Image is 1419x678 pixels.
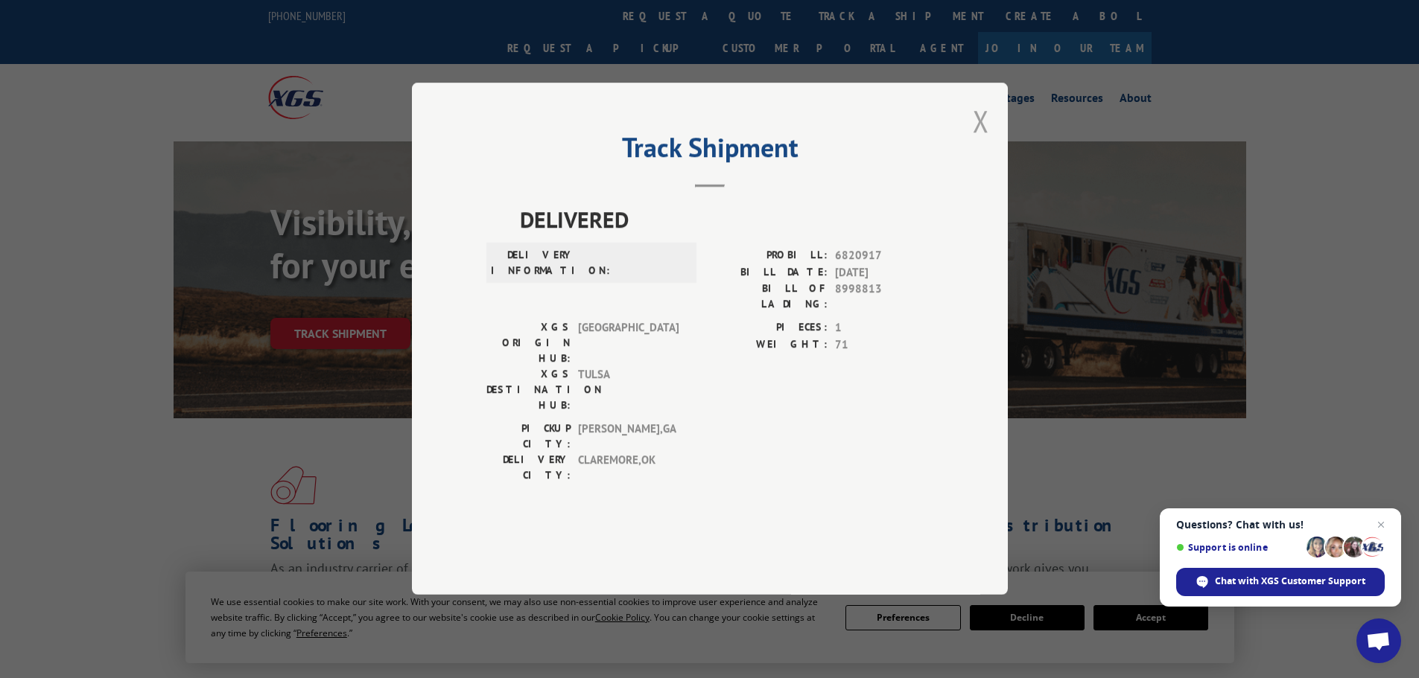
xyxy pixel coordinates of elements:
[710,248,828,265] label: PROBILL:
[520,203,933,237] span: DELIVERED
[578,320,679,367] span: [GEOGRAPHIC_DATA]
[578,452,679,484] span: CLAREMORE , OK
[578,421,679,452] span: [PERSON_NAME] , GA
[486,137,933,165] h2: Track Shipment
[1215,575,1365,588] span: Chat with XGS Customer Support
[710,320,828,337] label: PIECES:
[835,336,933,354] span: 71
[1176,519,1385,531] span: Questions? Chat with us!
[1176,542,1301,553] span: Support is online
[1356,618,1401,663] a: Open chat
[973,101,989,141] button: Close modal
[710,264,828,281] label: BILL DATE:
[835,264,933,281] span: [DATE]
[486,320,571,367] label: XGS ORIGIN HUB:
[710,281,828,313] label: BILL OF LADING:
[578,367,679,414] span: TULSA
[486,421,571,452] label: PICKUP CITY:
[710,336,828,354] label: WEIGHT:
[491,248,575,279] label: DELIVERY INFORMATION:
[486,452,571,484] label: DELIVERY CITY:
[486,367,571,414] label: XGS DESTINATION HUB:
[835,320,933,337] span: 1
[1176,568,1385,596] span: Chat with XGS Customer Support
[835,248,933,265] span: 6820917
[835,281,933,313] span: 8998813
